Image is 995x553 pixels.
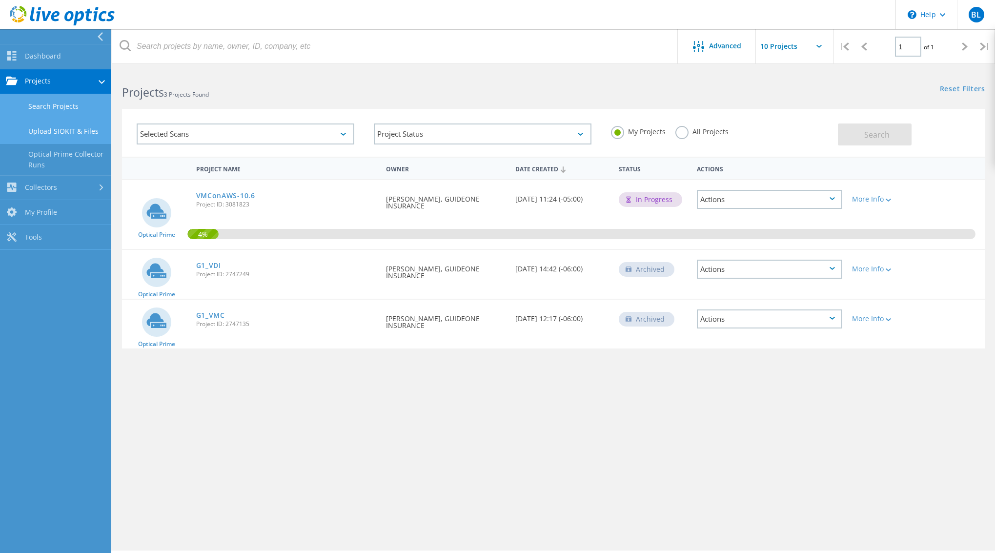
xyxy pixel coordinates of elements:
div: Date Created [510,159,614,178]
div: Actions [697,309,842,328]
div: [DATE] 14:42 (-06:00) [510,250,614,282]
b: Projects [122,84,164,100]
button: Search [838,123,912,145]
div: [DATE] 12:17 (-06:00) [510,300,614,332]
div: Project Name [191,159,381,177]
span: Project ID: 3081823 [196,202,376,207]
div: Archived [619,262,674,277]
input: Search projects by name, owner, ID, company, etc [112,29,678,63]
span: 4% [187,229,219,238]
label: My Projects [611,126,666,135]
a: G1_VDI [196,262,221,269]
div: In Progress [619,192,682,207]
a: VMConAWS-10.6 [196,192,255,199]
span: Optical Prime [138,291,175,297]
span: Optical Prime [138,341,175,347]
div: More Info [852,266,912,272]
span: Project ID: 2747135 [196,321,376,327]
div: [DATE] 11:24 (-05:00) [510,180,614,212]
div: Status [614,159,691,177]
span: Advanced [709,42,741,49]
a: G1_VMC [196,312,225,319]
span: of 1 [924,43,934,51]
span: Project ID: 2747249 [196,271,376,277]
svg: \n [908,10,916,19]
div: [PERSON_NAME], GUIDEONE INSURANCE [381,180,510,219]
label: All Projects [675,126,729,135]
div: Project Status [374,123,591,144]
div: More Info [852,196,912,203]
span: Optical Prime [138,232,175,238]
span: Search [864,129,890,140]
div: | [834,29,854,64]
div: | [975,29,995,64]
div: Actions [697,190,842,209]
div: [PERSON_NAME], GUIDEONE INSURANCE [381,300,510,339]
a: Live Optics Dashboard [10,20,115,27]
span: BL [971,11,981,19]
a: Reset Filters [940,85,985,94]
div: Owner [381,159,510,177]
div: Archived [619,312,674,327]
div: More Info [852,315,912,322]
span: 3 Projects Found [164,90,209,99]
div: Selected Scans [137,123,354,144]
div: Actions [692,159,847,177]
div: [PERSON_NAME], GUIDEONE INSURANCE [381,250,510,289]
div: Actions [697,260,842,279]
